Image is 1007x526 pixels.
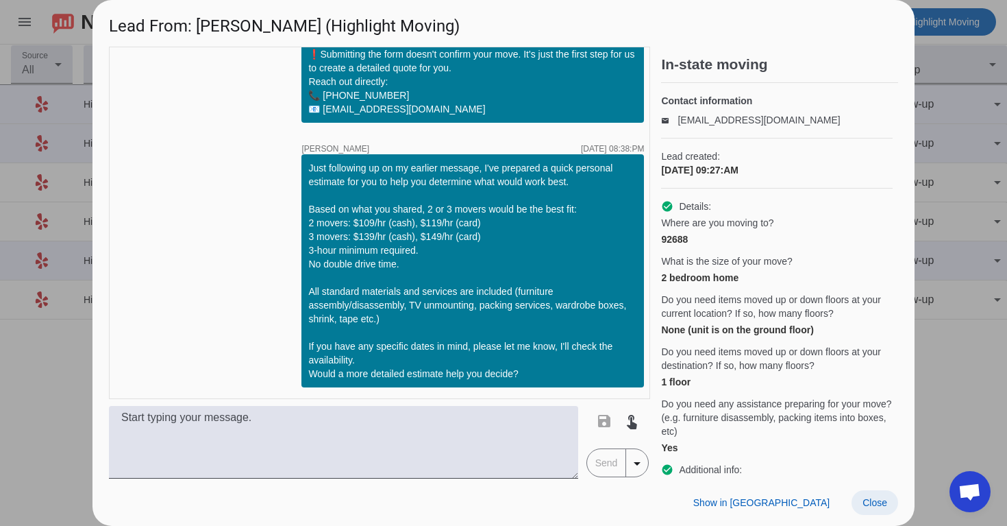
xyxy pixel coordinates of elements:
div: None (unit is on the ground floor) [661,323,893,337]
button: Close [851,490,898,515]
div: 92688 [661,232,893,246]
mat-icon: email [661,117,677,123]
div: Open chat [949,471,991,512]
button: Show in [GEOGRAPHIC_DATA] [682,490,841,515]
span: Lead created: [661,150,893,163]
span: Do you need items moved up or down floors at your destination? If so, how many floors? [661,345,893,372]
div: Just following up on my earlier message, I've prepared a quick personal estimate for you to help ... [308,161,637,381]
span: Additional info: [679,463,742,477]
h2: In-state moving [661,58,898,71]
span: Close [862,497,887,508]
mat-icon: arrow_drop_down [629,455,645,472]
div: 1 floor [661,375,893,389]
mat-icon: check_circle [661,200,673,213]
span: [PERSON_NAME] [301,145,369,153]
span: Show in [GEOGRAPHIC_DATA] [693,497,830,508]
mat-icon: touch_app [623,413,640,429]
div: [DATE] 09:27:AM [661,163,893,177]
h4: Contact information [661,94,893,108]
span: Where are you moving to? [661,216,773,230]
mat-icon: check_circle [661,464,673,476]
span: What is the size of your move? [661,254,792,268]
div: Yes [661,441,893,455]
a: [EMAIL_ADDRESS][DOMAIN_NAME] [677,115,840,125]
span: Details: [679,200,711,213]
span: Do you need items moved up or down floors at your current location? If so, how many floors? [661,293,893,320]
span: Do you need any assistance preparing for your move? (e.g. furniture disassembly, packing items in... [661,397,893,438]
div: 2 bedroom home [661,271,893,285]
div: [DATE] 08:38:PM [581,145,644,153]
